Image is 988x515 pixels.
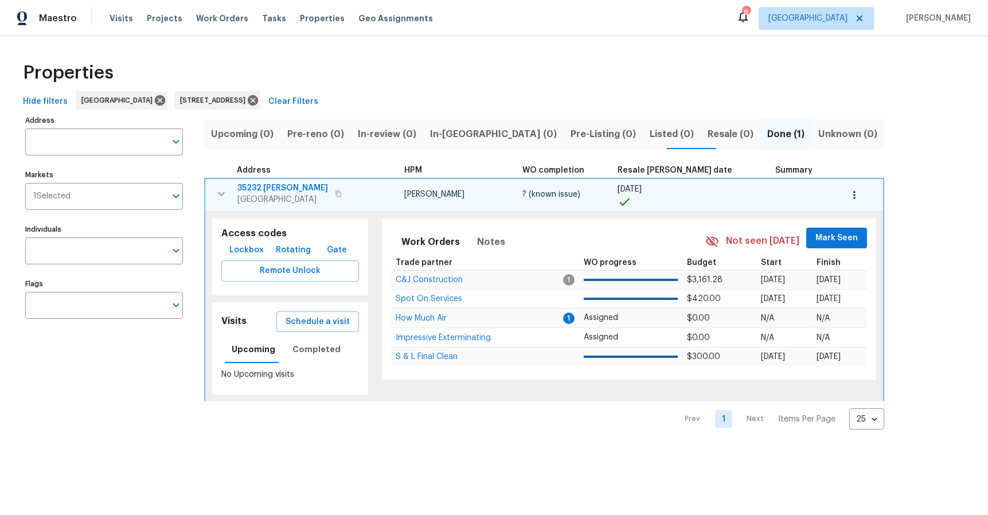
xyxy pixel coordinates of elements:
div: 8 [742,7,750,18]
button: Open [168,134,184,150]
span: 35232 [PERSON_NAME] [237,182,328,194]
span: Schedule a visit [286,315,350,329]
div: [STREET_ADDRESS] [174,91,260,110]
span: WO progress [584,259,636,267]
span: Mark Seen [815,231,858,245]
span: Maestro [39,13,77,24]
span: [DATE] [817,353,841,361]
a: C&J Construction [396,276,463,283]
button: Schedule a visit [276,311,359,333]
span: Upcoming [232,342,275,357]
span: 1 [563,274,575,286]
span: Start [761,259,782,267]
span: Trade partner [396,259,452,267]
span: Work Orders [401,234,460,250]
span: Unknown (0) [818,126,877,142]
p: No Upcoming visits [221,369,359,381]
span: Resale [PERSON_NAME] date [618,166,732,174]
button: Lockbox [225,240,268,261]
span: Hide filters [23,95,68,109]
button: Hide filters [18,91,72,112]
span: Gate [323,243,351,257]
span: Completed [292,342,341,357]
span: Summary [775,166,813,174]
button: Open [168,243,184,259]
span: [DATE] [618,185,642,193]
span: In-[GEOGRAPHIC_DATA] (0) [430,126,557,142]
span: [GEOGRAPHIC_DATA] [237,194,328,205]
span: [DATE] [761,295,785,303]
button: Remote Unlock [221,260,359,282]
span: Pre-reno (0) [287,126,344,142]
span: N/A [817,314,830,322]
a: S & L Final Clean [396,353,458,360]
p: Items Per Page [778,413,835,425]
span: Impressive Exterminating [396,334,491,342]
span: $420.00 [687,295,721,303]
span: Properties [23,67,114,79]
span: $300.00 [687,353,720,361]
h5: Visits [221,315,247,327]
span: Resale (0) [708,126,753,142]
span: $3,161.28 [687,276,723,284]
span: [GEOGRAPHIC_DATA] [768,13,848,24]
span: Address [237,166,271,174]
span: [DATE] [761,353,785,361]
span: Done (1) [767,126,805,142]
span: [GEOGRAPHIC_DATA] [81,95,157,106]
a: Spot On Services [396,295,462,302]
a: Impressive Exterminating [396,334,491,341]
label: Markets [25,171,183,178]
span: Listed (0) [650,126,694,142]
span: How Much Air [396,314,447,322]
span: [DATE] [817,295,841,303]
span: Pre-Listing (0) [571,126,636,142]
span: Tasks [262,14,286,22]
a: Goto page 1 [715,410,732,428]
button: Gate [319,240,356,261]
span: [DATE] [761,276,785,284]
span: Not seen [DATE] [726,235,799,248]
h5: Access codes [221,228,359,240]
span: Properties [300,13,345,24]
p: Assigned [584,331,677,344]
span: 1 Selected [33,192,71,201]
span: Notes [477,234,505,250]
span: Budget [687,259,716,267]
button: Rotating [271,240,315,261]
p: Assigned [584,312,677,324]
span: WO completion [522,166,584,174]
span: Finish [817,259,841,267]
nav: Pagination Navigation [674,408,884,430]
span: Rotating [276,243,311,257]
span: N/A [817,334,830,342]
button: Open [168,297,184,313]
span: [DATE] [817,276,841,284]
span: $0.00 [687,314,710,322]
span: ? (known issue) [522,190,580,198]
span: Clear Filters [268,95,318,109]
span: N/A [761,334,774,342]
div: 25 [849,404,884,434]
span: C&J Construction [396,276,463,284]
span: Visits [110,13,133,24]
label: Flags [25,280,183,287]
a: How Much Air [396,315,447,322]
span: Projects [147,13,182,24]
span: N/A [761,314,774,322]
button: Open [168,188,184,204]
span: [PERSON_NAME] [404,190,464,198]
span: Remote Unlock [231,264,350,278]
span: In-review (0) [358,126,416,142]
span: Geo Assignments [358,13,433,24]
div: [GEOGRAPHIC_DATA] [76,91,167,110]
span: [PERSON_NAME] [901,13,971,24]
span: S & L Final Clean [396,353,458,361]
span: HPM [404,166,422,174]
label: Address [25,117,183,124]
button: Mark Seen [806,228,867,249]
span: Upcoming (0) [211,126,274,142]
span: [STREET_ADDRESS] [180,95,250,106]
label: Individuals [25,226,183,233]
span: Lockbox [229,243,264,257]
